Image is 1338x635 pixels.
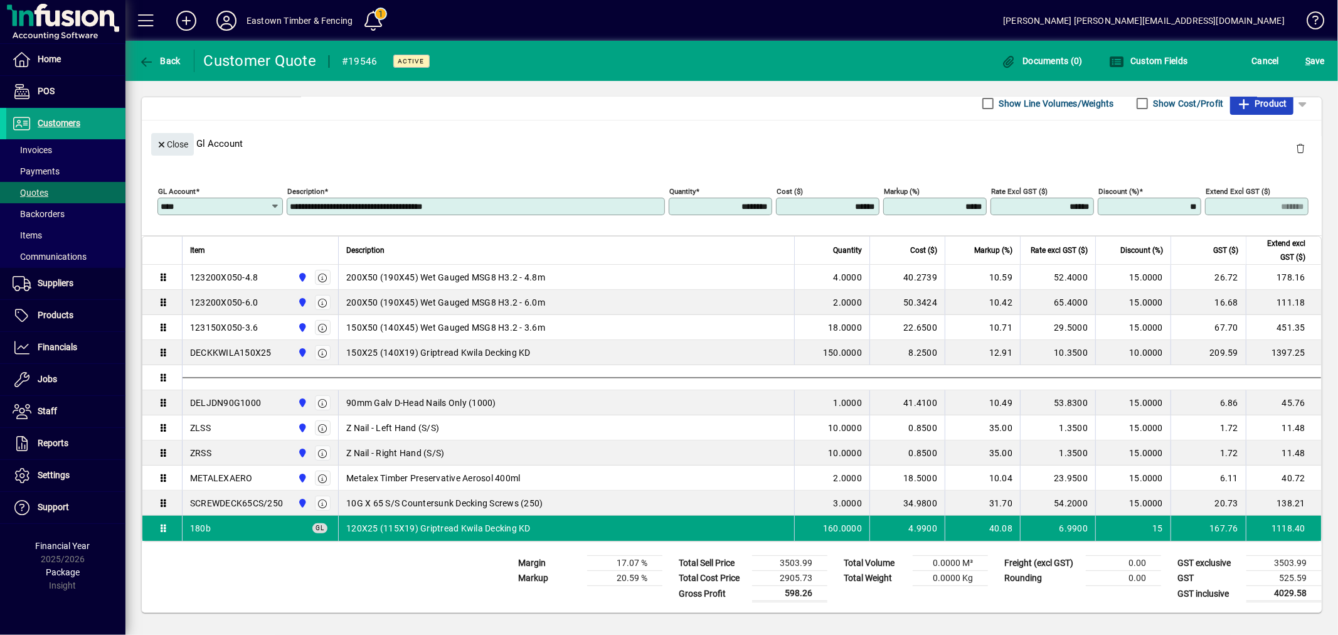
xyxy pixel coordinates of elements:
[1086,571,1161,586] td: 0.00
[294,270,309,284] span: Holyoake St
[834,472,863,484] span: 2.0000
[1028,346,1088,359] div: 10.3500
[1171,571,1246,586] td: GST
[6,139,125,161] a: Invoices
[38,406,57,416] span: Staff
[346,321,545,334] span: 150X50 (140X45) Wet Gauged MSG8 H3.2 - 3.6m
[913,556,988,571] td: 0.0000 M³
[1095,516,1171,541] td: 15
[1246,290,1321,315] td: 111.18
[828,422,862,434] span: 10.0000
[6,182,125,203] a: Quotes
[36,541,90,551] span: Financial Year
[190,321,258,334] div: 123150X050-3.6
[151,133,194,156] button: Close
[1305,56,1310,66] span: S
[135,50,184,72] button: Back
[1171,265,1246,290] td: 26.72
[884,187,920,196] mat-label: Markup (%)
[294,471,309,485] span: Holyoake St
[945,390,1020,415] td: 10.49
[1171,390,1246,415] td: 6.86
[38,438,68,448] span: Reports
[998,50,1086,72] button: Documents (0)
[1001,56,1083,66] span: Documents (0)
[1171,466,1246,491] td: 6.11
[342,51,378,72] div: #19546
[156,134,189,155] span: Close
[294,446,309,460] span: Holyoake St
[869,516,945,541] td: 4.9900
[38,470,70,480] span: Settings
[190,522,211,535] span: Sales - Timber
[1246,466,1321,491] td: 40.72
[1171,586,1246,602] td: GST inclusive
[142,120,1322,166] div: Gl Account
[1095,390,1171,415] td: 15.0000
[13,166,60,176] span: Payments
[148,138,197,149] app-page-header-button: Close
[1151,97,1224,110] label: Show Cost/Profit
[6,44,125,75] a: Home
[1230,92,1293,115] button: Product
[204,51,317,71] div: Customer Quote
[1246,315,1321,340] td: 451.35
[294,296,309,309] span: Holyoake St
[38,342,77,352] span: Financials
[869,290,945,315] td: 50.3424
[247,11,353,31] div: Eastown Timber & Fencing
[139,56,181,66] span: Back
[294,321,309,334] span: Holyoake St
[346,497,543,510] span: 10G X 65 S/S Countersunk Decking Screws (250)
[512,571,587,586] td: Markup
[287,187,324,196] mat-label: Description
[945,340,1020,365] td: 12.91
[1171,491,1246,516] td: 20.73
[346,296,545,309] span: 200X50 (190X45) Wet Gauged MSG8 H3.2 - 6.0m
[1171,516,1246,541] td: 167.76
[1249,50,1283,72] button: Cancel
[6,460,125,491] a: Settings
[1028,397,1088,409] div: 53.8300
[672,556,752,571] td: Total Sell Price
[190,346,272,359] div: DECKKWILA150X25
[1171,440,1246,466] td: 1.72
[1095,315,1171,340] td: 15.0000
[346,271,545,284] span: 200X50 (190X45) Wet Gauged MSG8 H3.2 - 4.8m
[1213,243,1238,257] span: GST ($)
[13,230,42,240] span: Items
[828,321,862,334] span: 18.0000
[316,525,324,531] span: GL
[823,346,862,359] span: 150.0000
[125,50,194,72] app-page-header-button: Back
[1305,51,1325,71] span: ave
[38,502,69,512] span: Support
[945,265,1020,290] td: 10.59
[166,9,206,32] button: Add
[834,296,863,309] span: 2.0000
[1246,340,1321,365] td: 1397.25
[869,466,945,491] td: 18.5000
[38,278,73,288] span: Suppliers
[1297,3,1322,43] a: Knowledge Base
[1095,440,1171,466] td: 15.0000
[38,54,61,64] span: Home
[869,491,945,516] td: 34.9800
[346,397,496,409] span: 90mm Galv D-Head Nails Only (1000)
[346,346,531,359] span: 150X25 (140X19) Griptread Kwila Decking KD
[38,86,55,96] span: POS
[1028,472,1088,484] div: 23.9500
[6,492,125,523] a: Support
[945,491,1020,516] td: 31.70
[1086,556,1161,571] td: 0.00
[913,571,988,586] td: 0.0000 Kg
[190,243,205,257] span: Item
[1028,271,1088,284] div: 52.4000
[1246,440,1321,466] td: 11.48
[190,422,211,434] div: ZLSS
[1095,491,1171,516] td: 15.0000
[38,310,73,320] span: Products
[158,187,196,196] mat-label: GL Account
[998,556,1086,571] td: Freight (excl GST)
[1003,11,1285,31] div: [PERSON_NAME] [PERSON_NAME][EMAIL_ADDRESS][DOMAIN_NAME]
